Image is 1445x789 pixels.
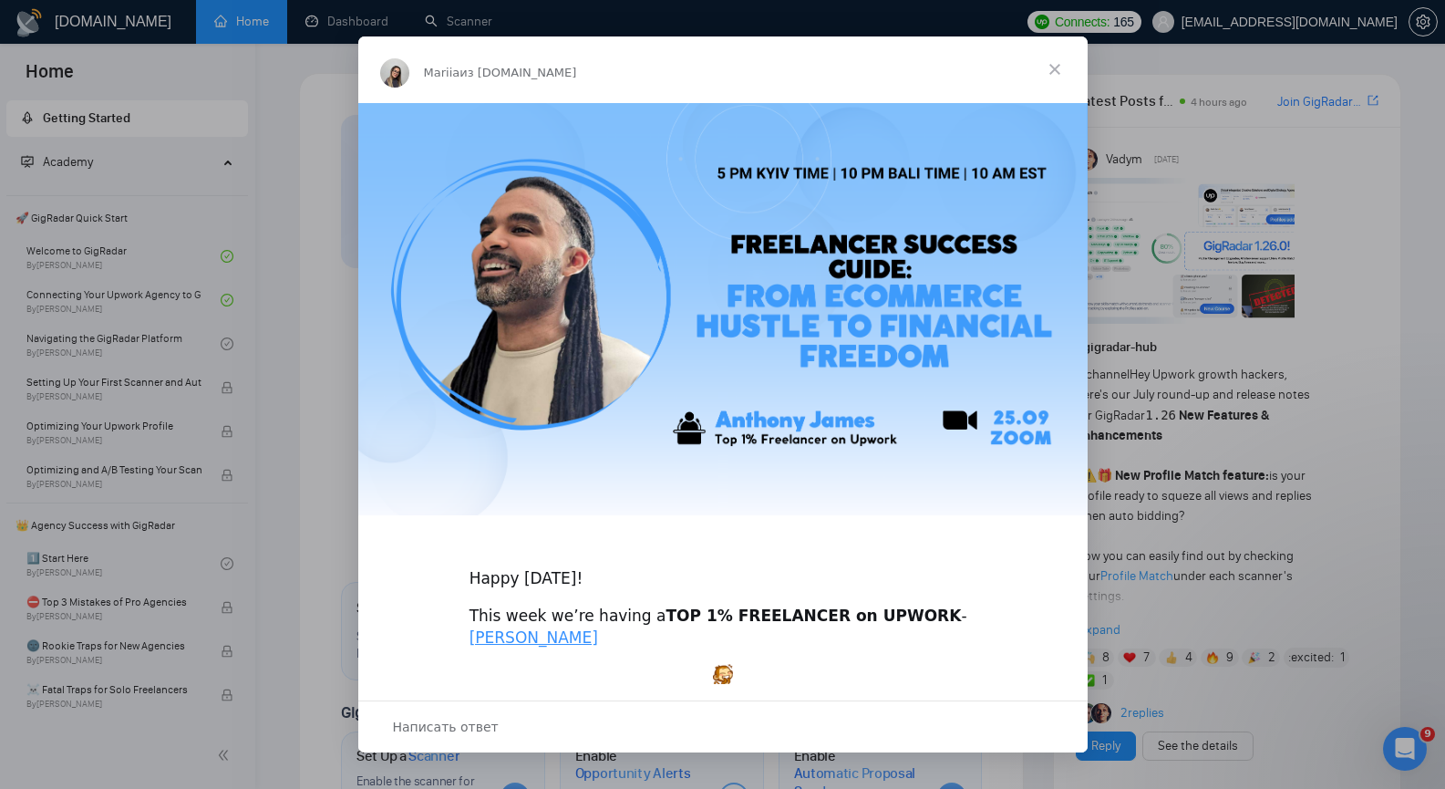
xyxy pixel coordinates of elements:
div: Открыть разговор и ответить [358,701,1088,753]
span: Написать ответ [393,715,499,739]
div: Happy [DATE]! [470,546,976,590]
b: TOP 1% FREELANCER on UPWORK [666,607,961,625]
img: :excited: [713,664,733,684]
img: Profile image for Mariia [380,58,409,88]
span: из [DOMAIN_NAME] [459,66,576,79]
span: Закрыть [1022,36,1088,102]
div: This week we’re having a - [470,606,976,649]
span: Mariia [424,66,460,79]
a: [PERSON_NAME] [470,628,598,647]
